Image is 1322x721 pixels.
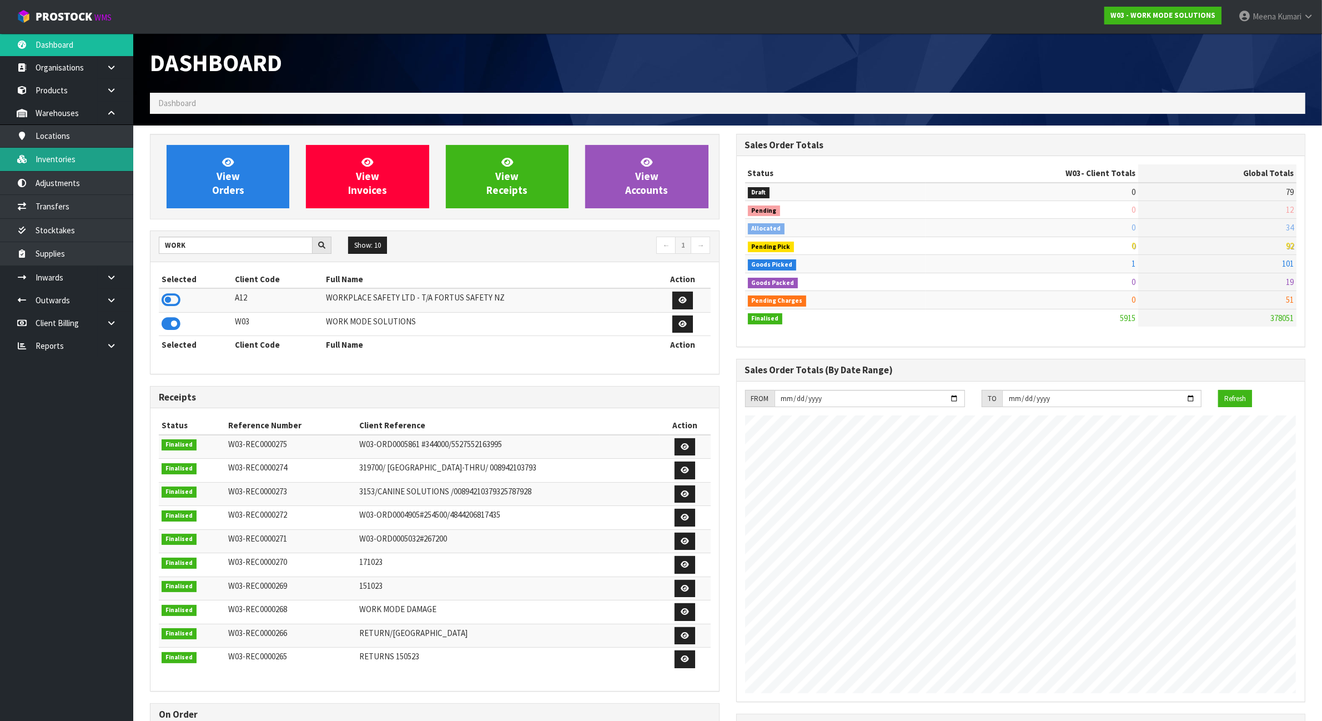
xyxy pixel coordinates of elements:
span: 171023 [359,557,383,567]
span: Dashboard [158,98,196,108]
strong: W03 - WORK MODE SOLUTIONS [1110,11,1215,20]
span: Goods Packed [748,278,798,289]
span: 51 [1286,294,1294,305]
span: W03-REC0000265 [228,651,287,662]
h3: Sales Order Totals [745,140,1297,151]
a: W03 - WORK MODE SOLUTIONS [1104,7,1222,24]
nav: Page navigation [443,237,711,256]
span: RETURN/[GEOGRAPHIC_DATA] [359,628,468,638]
span: Finalised [748,313,783,324]
a: 1 [675,237,691,254]
th: Full Name [323,271,656,288]
span: W03-ORD0004905#254500/4844206817435 [359,509,500,520]
span: Finalised [162,487,197,498]
span: View Accounts [625,156,668,197]
span: Finalised [162,439,197,450]
span: W03-REC0000271 [228,533,287,544]
span: 0 [1132,294,1135,305]
input: Search clients [159,237,313,254]
span: 0 [1132,222,1135,233]
a: ViewAccounts [585,145,708,208]
th: Status [745,164,926,182]
span: Finalised [162,605,197,616]
button: Show: 10 [348,237,387,254]
th: - Client Totals [926,164,1138,182]
span: Pending Charges [748,296,807,307]
span: Dashboard [150,48,282,78]
span: 0 [1132,187,1135,197]
th: Selected [159,271,232,288]
a: → [691,237,710,254]
span: View Receipts [486,156,527,197]
th: Action [655,271,710,288]
h3: Sales Order Totals (By Date Range) [745,365,1297,375]
th: Client Code [232,336,323,354]
span: Allocated [748,223,785,234]
img: cube-alt.png [17,9,31,23]
span: Draft [748,187,770,198]
th: Selected [159,336,232,354]
div: TO [982,390,1002,408]
span: 1 [1132,258,1135,269]
span: W03-REC0000274 [228,462,287,473]
span: 79 [1286,187,1294,197]
span: Finalised [162,534,197,545]
th: Full Name [323,336,656,354]
a: ViewReceipts [446,145,569,208]
span: Pending Pick [748,242,795,253]
span: W03-REC0000272 [228,509,287,520]
span: W03-REC0000270 [228,557,287,567]
span: W03-REC0000275 [228,439,287,449]
h3: On Order [159,709,711,720]
span: Kumari [1278,11,1301,22]
span: View Invoices [348,156,387,197]
span: 101 [1282,258,1294,269]
button: Refresh [1218,390,1252,408]
span: Finalised [162,628,197,639]
div: FROM [745,390,775,408]
td: W03 [232,312,323,336]
span: WORK MODE DAMAGE [359,604,436,614]
span: Pending [748,206,781,217]
span: 12 [1286,204,1294,215]
th: Status [159,417,225,434]
span: W03-ORD0005032#267200 [359,533,447,544]
a: ← [656,237,676,254]
span: Finalised [162,510,197,522]
span: View Orders [212,156,244,197]
span: 5915 [1120,313,1135,323]
td: WORKPLACE SAFETY LTD - T/A FORTUS SAFETY NZ [323,288,656,312]
th: Global Totals [1138,164,1296,182]
span: 0 [1132,204,1135,215]
span: Finalised [162,581,197,592]
span: W03-ORD0005861 #344000/5527552163995 [359,439,502,449]
th: Client Reference [356,417,660,434]
span: Finalised [162,463,197,474]
span: W03-REC0000269 [228,580,287,591]
span: W03-REC0000266 [228,628,287,638]
span: 34 [1286,222,1294,233]
span: W03 [1065,168,1081,178]
span: Finalised [162,652,197,663]
span: 3153/CANINE SOLUTIONS /00894210379325787928 [359,486,531,497]
small: WMS [94,12,112,23]
th: Action [655,336,710,354]
span: RETURNS 150523 [359,651,419,662]
td: A12 [232,288,323,312]
a: ViewInvoices [306,145,429,208]
span: 378051 [1270,313,1294,323]
span: W03-REC0000273 [228,486,287,497]
span: W03-REC0000268 [228,604,287,614]
span: Goods Picked [748,259,797,271]
span: 151023 [359,580,383,591]
span: 0 [1132,277,1135,287]
span: 319700/ [GEOGRAPHIC_DATA]-THRU/ 008942103793 [359,462,536,473]
h3: Receipts [159,392,711,403]
th: Client Code [232,271,323,288]
th: Action [660,417,710,434]
th: Reference Number [225,417,356,434]
a: ViewOrders [167,145,289,208]
span: 0 [1132,241,1135,251]
span: 92 [1286,241,1294,251]
span: ProStock [36,9,92,24]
